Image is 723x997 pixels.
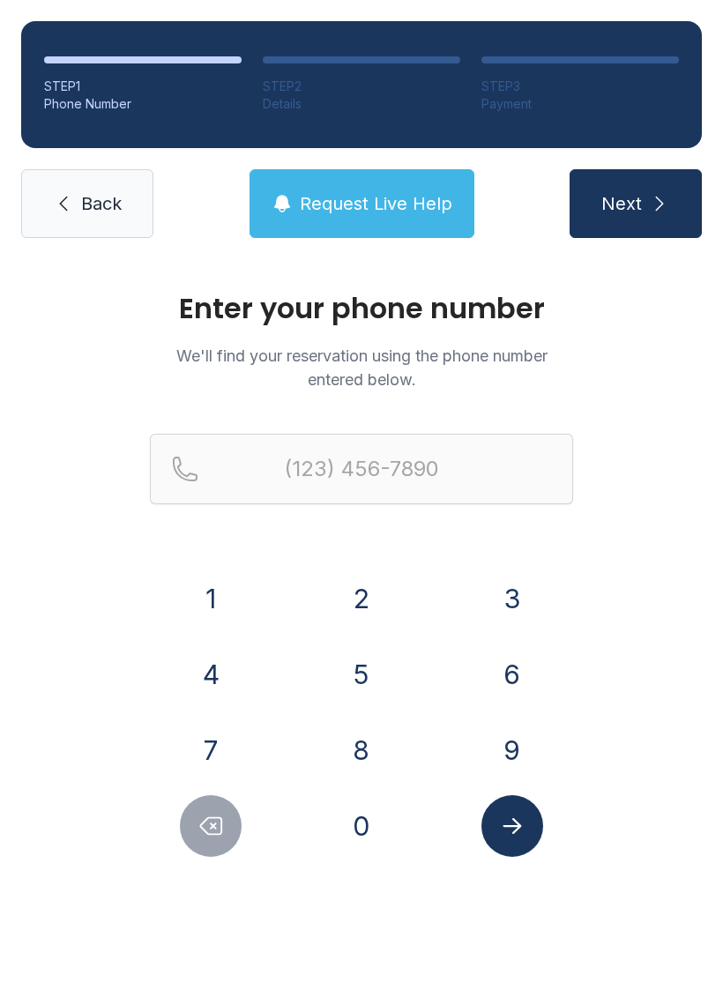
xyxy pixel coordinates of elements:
[331,719,392,781] button: 8
[263,78,460,95] div: STEP 2
[150,344,573,391] p: We'll find your reservation using the phone number entered below.
[481,78,679,95] div: STEP 3
[180,795,242,857] button: Delete number
[180,644,242,705] button: 4
[481,568,543,629] button: 3
[331,568,392,629] button: 2
[481,95,679,113] div: Payment
[601,191,642,216] span: Next
[481,719,543,781] button: 9
[331,795,392,857] button: 0
[180,719,242,781] button: 7
[81,191,122,216] span: Back
[180,568,242,629] button: 1
[150,294,573,323] h1: Enter your phone number
[481,795,543,857] button: Submit lookup form
[300,191,452,216] span: Request Live Help
[44,78,242,95] div: STEP 1
[44,95,242,113] div: Phone Number
[150,434,573,504] input: Reservation phone number
[331,644,392,705] button: 5
[481,644,543,705] button: 6
[263,95,460,113] div: Details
